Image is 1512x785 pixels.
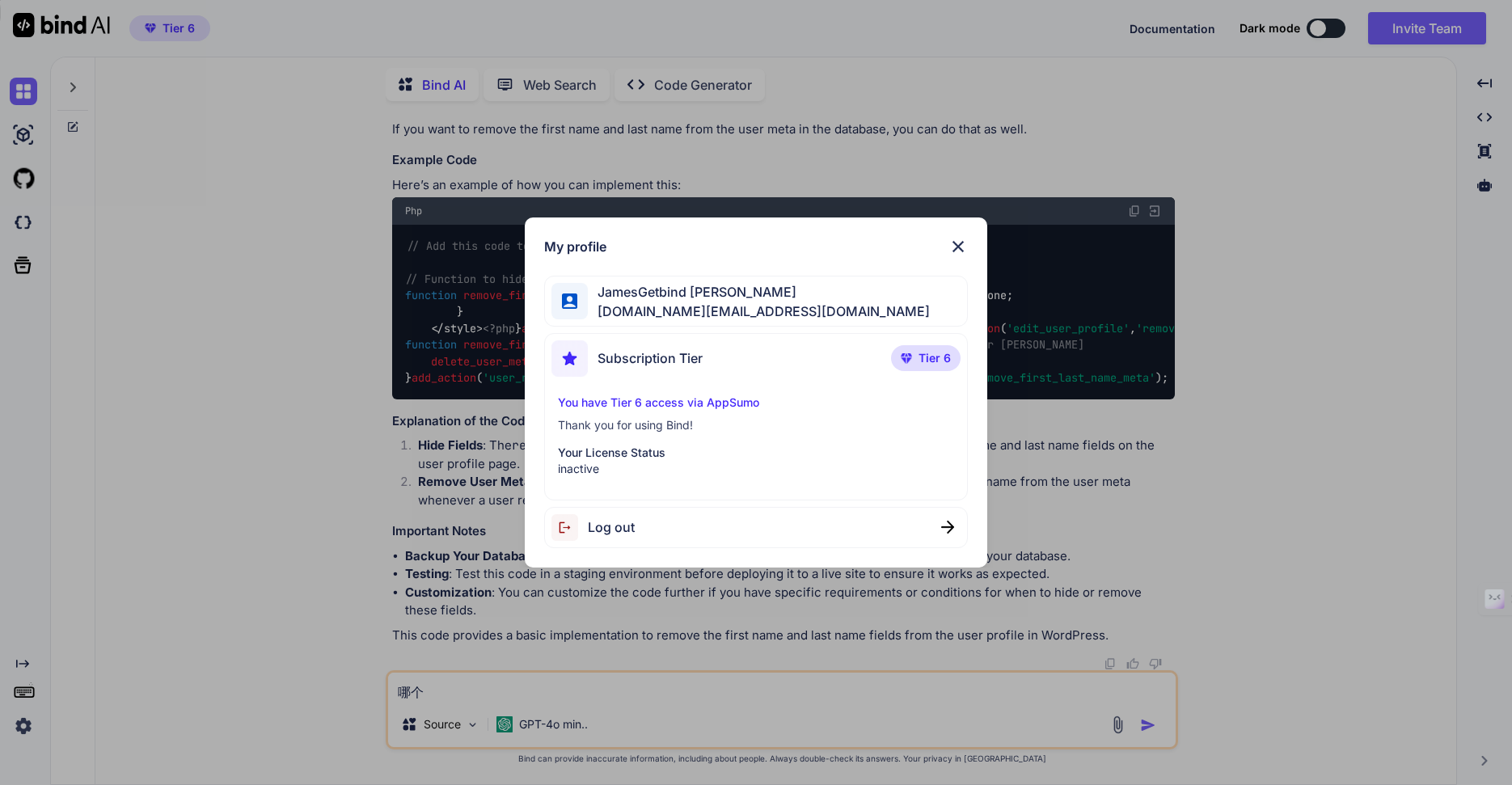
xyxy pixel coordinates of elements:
[551,514,588,541] img: logout
[544,237,606,256] h1: My profile
[558,461,953,477] p: inactive
[588,517,635,537] span: Log out
[919,350,951,366] span: Tier 6
[562,293,577,309] img: profile
[948,237,968,256] img: close
[588,302,930,321] span: [DOMAIN_NAME][EMAIL_ADDRESS][DOMAIN_NAME]
[558,445,953,461] p: Your License Status
[558,417,953,433] p: Thank you for using Bind!
[941,521,954,534] img: close
[588,282,930,302] span: JamesGetbind [PERSON_NAME]
[901,353,912,363] img: premium
[558,395,953,411] p: You have Tier 6 access via AppSumo
[551,340,588,377] img: subscription
[598,348,703,368] span: Subscription Tier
